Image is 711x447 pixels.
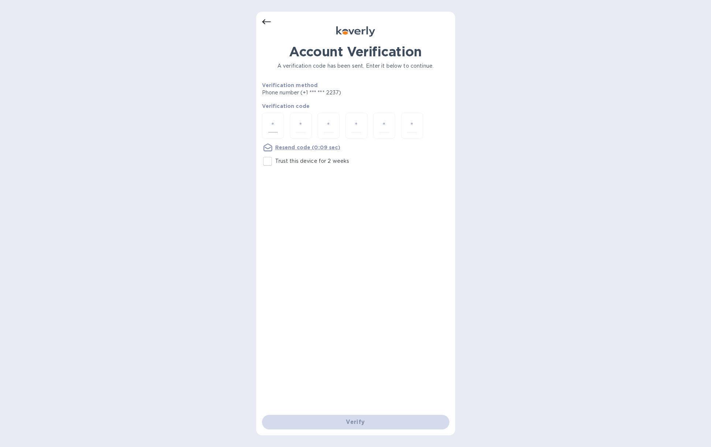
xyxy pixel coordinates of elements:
b: Verification method [262,82,318,88]
p: Trust this device for 2 weeks [275,157,349,165]
h1: Account Verification [262,44,449,59]
p: Phone number (+1 *** *** 2237) [262,89,397,97]
u: Resend code (0:09 sec) [275,144,340,150]
p: A verification code has been sent. Enter it below to continue. [262,62,449,70]
p: Verification code [262,102,449,110]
